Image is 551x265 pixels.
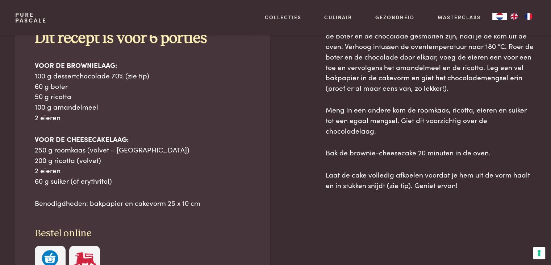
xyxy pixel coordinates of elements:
[35,102,98,111] span: 100 g amandelmeel
[492,13,507,20] div: Language
[492,13,507,20] a: NL
[324,13,352,21] a: Culinair
[35,70,149,80] span: 100 g dessertchocolade 70% (zie tip)
[35,91,71,101] span: 50 g ricotta
[35,134,129,144] b: VOOR DE CHEESECAKELAAG:
[438,13,481,21] a: Masterclass
[375,13,414,21] a: Gezondheid
[35,31,207,46] b: Dit recept is voor 6 porties
[35,227,251,240] h3: Bestel online
[35,81,68,91] span: 60 g boter
[521,13,536,20] a: FR
[533,247,545,259] button: Uw voorkeuren voor toestemming voor trackingtechnologieën
[35,176,112,185] span: 60 g suiker (of erythritol)
[507,13,521,20] a: EN
[492,13,536,20] aside: Language selected: Nederlands
[507,13,536,20] ul: Language list
[35,155,101,165] span: 200 g ricotta (volvet)
[35,165,60,175] span: 2 eieren
[326,170,530,190] span: Laat de cake volledig afkoelen voordat je hem uit de vorm haalt en in stukken snijdt (zie tip). G...
[326,10,534,93] span: Snijd de boter in stukjes en breek de chocolade in stukken. Laat beide samen smelten in een kom i...
[326,105,527,135] span: Meng in een andere kom de roomkaas, ricotta, eieren en suiker tot een egaal mengsel. Giet dit voo...
[15,12,47,23] a: PurePascale
[35,144,189,154] span: 250 g roomkaas (volvet – [GEOGRAPHIC_DATA])
[35,112,60,122] span: 2 eieren
[35,60,117,70] b: VOOR DE BROWNIELAAG:
[35,198,200,208] span: Benodigdheden: bakpapier en cakevorm 25 x 10 cm
[265,13,301,21] a: Collecties
[326,147,491,157] span: Bak de brownie-cheesecake 20 minuten in de oven.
